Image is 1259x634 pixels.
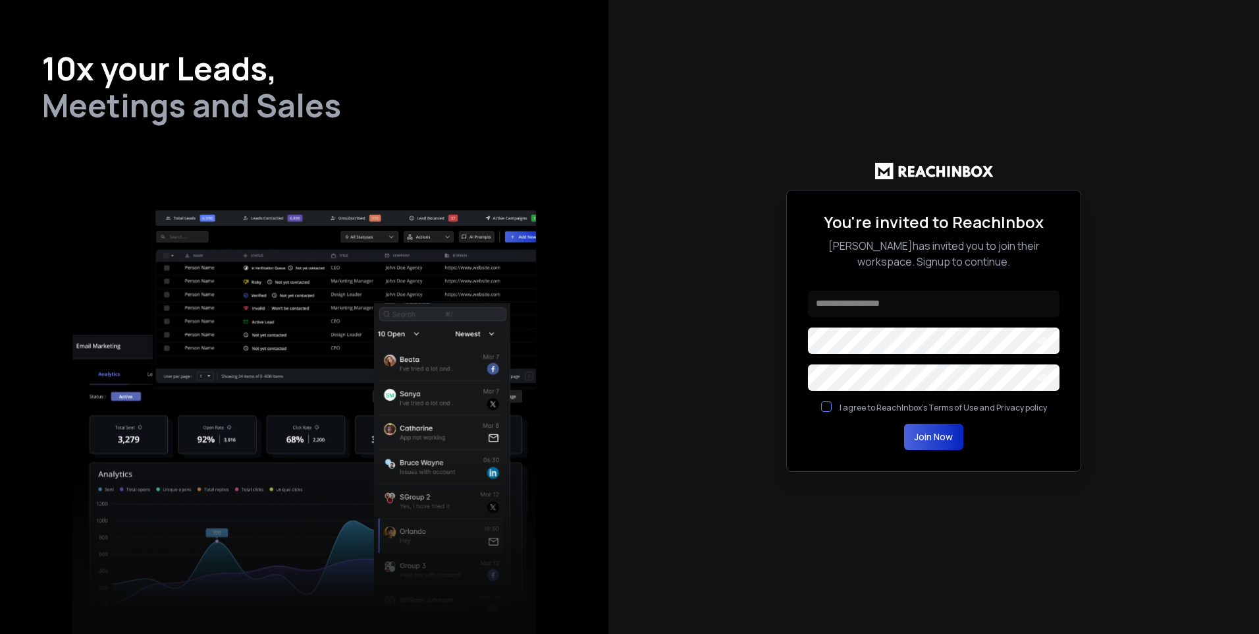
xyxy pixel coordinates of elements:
[42,90,566,121] h2: Meetings and Sales
[904,424,963,450] button: Join Now
[42,53,566,84] h1: 10x your Leads,
[840,402,1047,413] label: I agree to ReachInbox's Terms of Use and Privacy policy
[808,238,1059,270] p: [PERSON_NAME] has invited you to join their workspace. Signup to continue.
[808,212,1059,233] h2: You're invited to ReachInbox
